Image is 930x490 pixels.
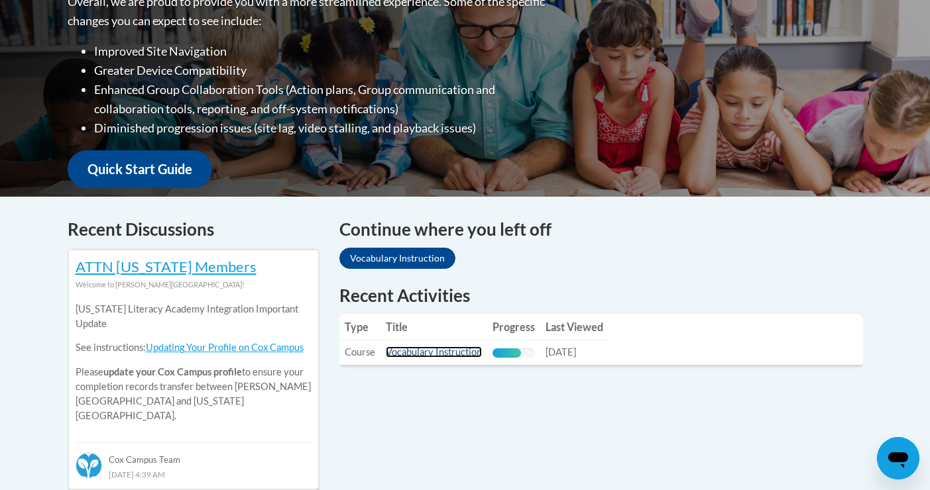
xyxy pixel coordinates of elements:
[546,346,576,358] span: [DATE]
[76,467,312,481] div: [DATE] 4:39 AM
[339,314,380,340] th: Type
[76,340,312,355] p: See instructions:
[339,217,863,242] h4: Continue where you left off
[94,119,548,138] li: Diminished progression issues (site lag, video stalling, and playback issues)
[94,42,548,61] li: Improved Site Navigation
[68,217,320,242] h4: Recent Discussions
[339,248,455,269] a: Vocabulary Instruction
[339,283,863,307] h1: Recent Activities
[493,348,522,358] div: Progress, %
[76,258,257,275] a: ATTN [US_STATE] Members
[76,442,312,466] div: Cox Campus Team
[540,314,609,340] th: Last Viewed
[76,302,312,331] p: [US_STATE] Literacy Academy Integration Important Update
[94,80,548,119] li: Enhanced Group Collaboration Tools (Action plans, Group communication and collaboration tools, re...
[94,61,548,80] li: Greater Device Compatibility
[68,150,212,188] a: Quick Start Guide
[76,277,312,292] div: Welcome to [PERSON_NAME][GEOGRAPHIC_DATA]!
[386,346,482,358] a: Vocabulary Instruction
[380,314,487,340] th: Title
[76,292,312,433] div: Please to ensure your completion records transfer between [PERSON_NAME][GEOGRAPHIC_DATA] and [US_...
[487,314,540,340] th: Progress
[146,342,304,353] a: Updating Your Profile on Cox Campus
[345,346,375,358] span: Course
[76,452,102,479] img: Cox Campus Team
[103,366,242,377] b: update your Cox Campus profile
[877,437,919,479] iframe: Button to launch messaging window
